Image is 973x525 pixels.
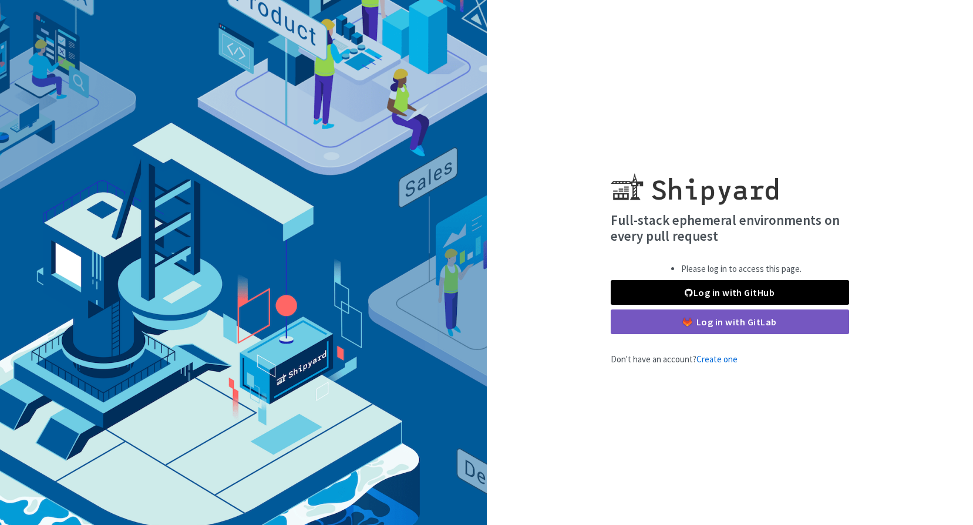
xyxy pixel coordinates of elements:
[611,280,849,305] a: Log in with GitHub
[696,354,738,365] a: Create one
[611,354,738,365] span: Don't have an account?
[611,309,849,334] a: Log in with GitLab
[611,159,778,205] img: Shipyard logo
[683,318,692,327] img: gitlab-color.svg
[611,212,849,244] h4: Full-stack ephemeral environments on every pull request
[681,262,802,276] li: Please log in to access this page.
